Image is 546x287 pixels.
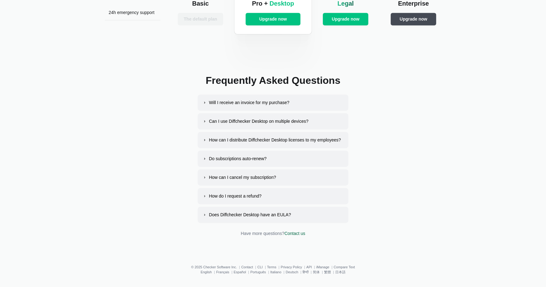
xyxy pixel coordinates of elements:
div: Do subscriptions auto-renew? [209,155,266,162]
a: Contact [241,265,253,269]
span: Upgrade now [331,16,361,22]
a: 简体 [313,270,320,274]
button: Will I receive an invoice for my purchase? [198,94,348,111]
p: 24h emergency support [109,9,157,16]
div: How do I request a refund? [209,193,261,199]
button: Upgrade now [246,13,300,25]
a: Português [250,270,266,274]
button: The default plan [178,13,223,25]
a: 繁體 [324,270,331,274]
a: Compare Text [334,265,355,269]
button: How can I cancel my subscription? [198,169,348,185]
button: How can I distribute Diffchecker Desktop licenses to my employees? [198,132,348,148]
a: iManage [316,265,329,269]
span: Upgrade now [258,16,288,22]
button: Does Diffchecker Desktop have an EULA? [198,207,348,223]
a: Deutsch [286,270,298,274]
h2: Frequently Asked Questions [206,74,341,87]
a: 日本語 [335,270,346,274]
li: © 2025 Checker Software Inc. [191,265,241,269]
button: How do I request a refund? [198,188,348,204]
div: Will I receive an invoice for my purchase? [209,99,289,106]
div: How can I distribute Diffchecker Desktop licenses to my employees? [209,137,341,143]
a: Italiano [270,270,281,274]
a: Terms [267,265,276,269]
a: हिन्दी [303,270,308,274]
a: English [200,270,212,274]
a: CLI [257,265,263,269]
button: Upgrade now [391,13,436,25]
span: Have more questions? [241,231,284,236]
a: Privacy Policy [281,265,302,269]
button: Upgrade now [323,13,368,25]
button: Can I use Diffchecker Desktop on multiple devices? [198,113,348,129]
button: Do subscriptions auto-renew? [198,151,348,167]
div: How can I cancel my subscription? [209,174,276,180]
div: Can I use Diffchecker Desktop on multiple devices? [209,118,308,124]
span: The default plan [182,16,218,22]
a: Contact us [285,231,305,236]
a: Español [233,270,246,274]
div: Does Diffchecker Desktop have an EULA? [209,212,291,218]
a: Français [216,270,229,274]
span: Upgrade now [398,16,429,22]
a: API [306,265,312,269]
